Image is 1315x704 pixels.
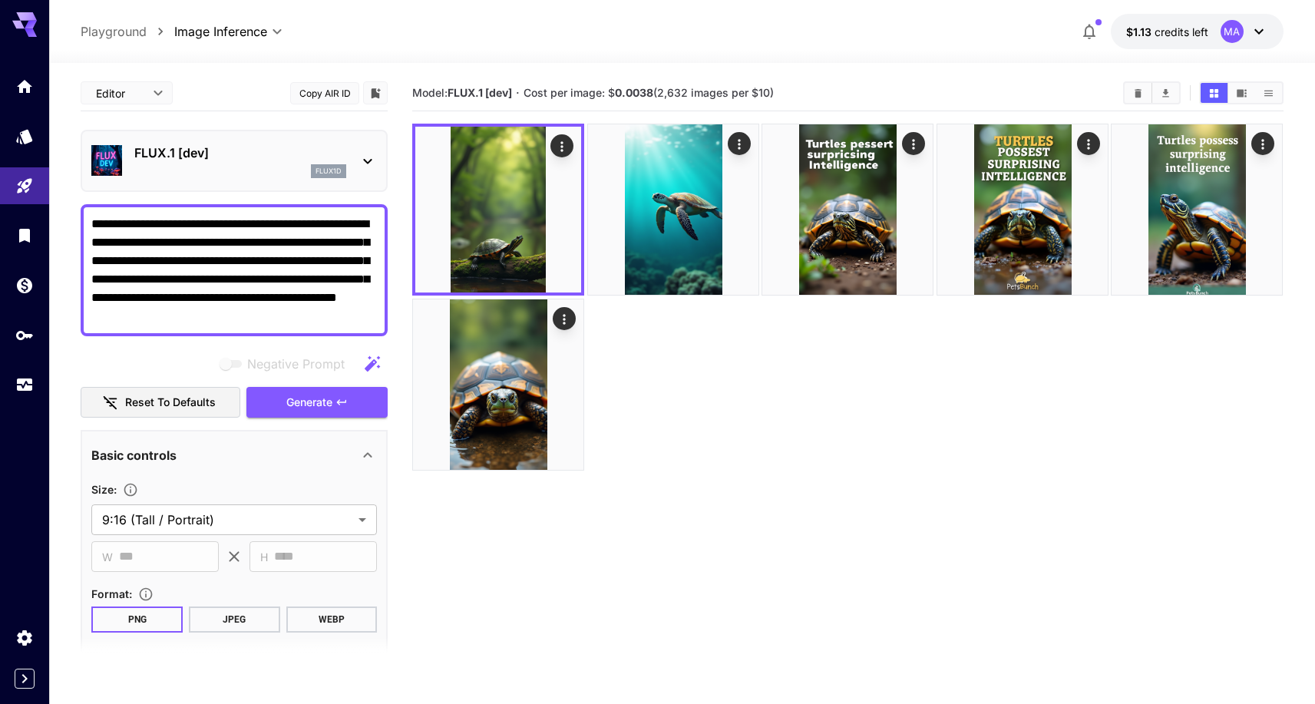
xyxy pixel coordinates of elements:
[762,124,933,295] img: 8XEvgSo01LIysAAAAASUVORK5CYII=
[102,548,113,566] span: W
[1155,25,1208,38] span: credits left
[246,387,388,418] button: Generate
[1112,124,1282,295] img: x99H51neLYQNwAAAABJRU5ErkJggg==
[15,77,34,96] div: Home
[290,82,359,104] button: Copy AIR ID
[1255,83,1282,103] button: Show images in list view
[117,482,144,497] button: Adjust the dimensions of the generated image by specifying its width and height in pixels, or sel...
[91,446,177,464] p: Basic controls
[15,226,34,245] div: Library
[96,85,144,101] span: Editor
[1123,81,1181,104] div: Clear ImagesDownload All
[1125,83,1151,103] button: Clear Images
[524,86,774,99] span: Cost per image: $ (2,632 images per $10)
[15,326,34,345] div: API Keys
[615,86,653,99] b: 0.0038
[1221,20,1244,43] div: MA
[216,354,357,373] span: Negative prompts are not compatible with the selected model.
[368,84,382,102] button: Add to library
[1126,25,1155,38] span: $1.13
[551,134,574,157] div: Actions
[15,375,34,395] div: Usage
[1152,83,1179,103] button: Download All
[81,387,240,418] button: Reset to defaults
[15,127,34,146] div: Models
[316,166,342,177] p: flux1d
[132,587,160,602] button: Choose the file format for the output image.
[937,124,1108,295] img: 8PEk9tR3BFmJwAAAAASUVORK5CYII=
[1228,83,1255,103] button: Show images in video view
[91,483,117,496] span: Size :
[1126,24,1208,40] div: $1.1275
[412,86,512,99] span: Model:
[286,393,332,412] span: Generate
[1201,83,1227,103] button: Show images in grid view
[81,22,174,41] nav: breadcrumb
[189,606,280,633] button: JPEG
[91,587,132,600] span: Format :
[81,22,147,41] a: Playground
[1199,81,1284,104] div: Show images in grid viewShow images in video viewShow images in list view
[415,127,581,293] img: +Bfg0cytnw+kbwAAAABJRU5ErkJggg==
[1077,132,1100,155] div: Actions
[91,437,377,474] div: Basic controls
[286,606,378,633] button: WEBP
[91,137,377,184] div: FLUX.1 [dev]flux1d
[728,132,751,155] div: Actions
[553,307,577,330] div: Actions
[102,511,352,529] span: 9:16 (Tall / Portrait)
[516,84,520,102] p: ·
[588,124,758,295] img: eBAYVH8YPx1H9tTKw31S9VcsxwP8AJflb+QOCXKQAAAAASUVORK5CYII=
[91,606,183,633] button: PNG
[1111,14,1284,49] button: $1.1275MA
[15,669,35,689] button: Expand sidebar
[260,548,268,566] span: H
[903,132,926,155] div: Actions
[15,276,34,295] div: Wallet
[448,86,512,99] b: FLUX.1 [dev]
[15,177,34,196] div: Playground
[134,144,346,162] p: FLUX.1 [dev]
[413,299,583,470] img: QGq0auCSBIAAAAASUVORK5CYII=
[1252,132,1275,155] div: Actions
[15,628,34,647] div: Settings
[174,22,267,41] span: Image Inference
[247,355,345,373] span: Negative Prompt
